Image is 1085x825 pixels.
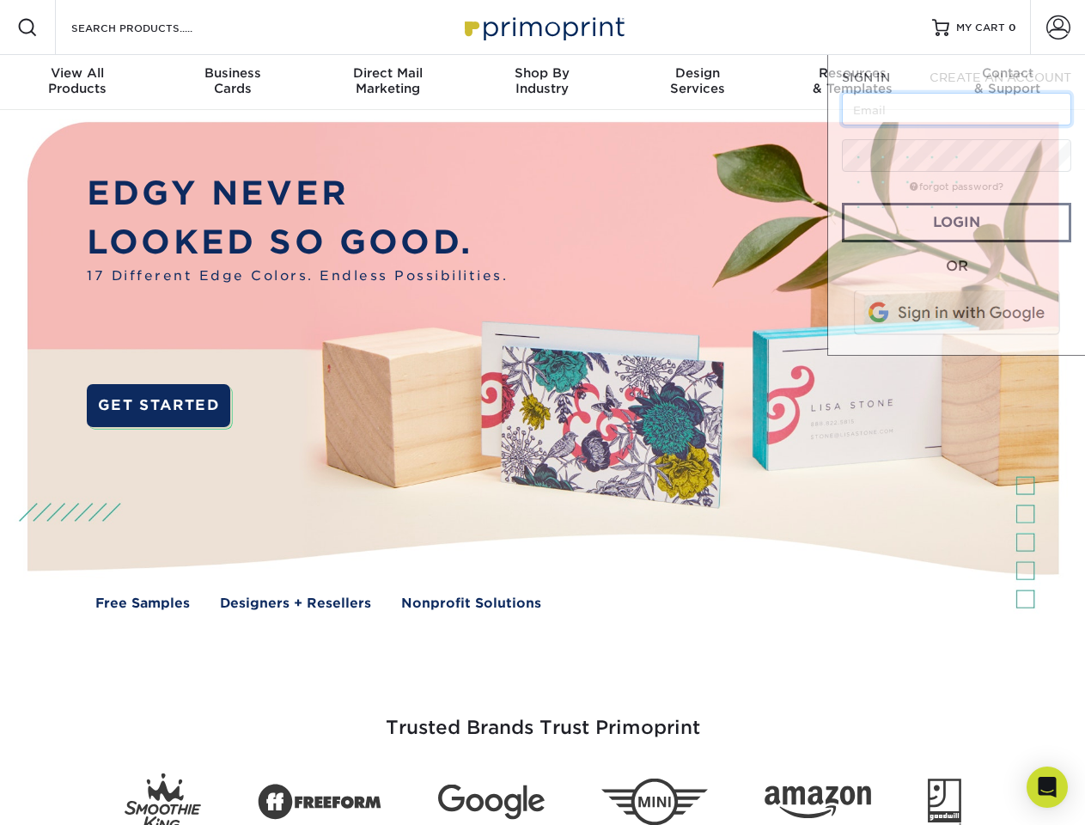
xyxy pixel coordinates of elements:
[928,779,961,825] img: Goodwill
[401,594,541,614] a: Nonprofit Solutions
[956,21,1005,35] span: MY CART
[70,17,237,38] input: SEARCH PRODUCTS.....
[220,594,371,614] a: Designers + Resellers
[87,266,508,286] span: 17 Different Edge Colors. Endless Possibilities.
[155,65,309,96] div: Cards
[87,169,508,218] p: EDGY NEVER
[775,65,930,96] div: & Templates
[1009,21,1016,34] span: 0
[620,65,775,81] span: Design
[775,65,930,81] span: Resources
[842,70,890,84] span: SIGN IN
[465,65,619,96] div: Industry
[155,65,309,81] span: Business
[842,256,1071,277] div: OR
[438,785,545,820] img: Google
[465,55,619,110] a: Shop ByIndustry
[775,55,930,110] a: Resources& Templates
[620,55,775,110] a: DesignServices
[457,9,629,46] img: Primoprint
[310,65,465,81] span: Direct Mail
[465,65,619,81] span: Shop By
[310,65,465,96] div: Marketing
[95,594,190,614] a: Free Samples
[842,203,1071,242] a: Login
[765,786,871,819] img: Amazon
[930,70,1071,84] span: CREATE AN ACCOUNT
[620,65,775,96] div: Services
[842,93,1071,125] input: Email
[310,55,465,110] a: Direct MailMarketing
[155,55,309,110] a: BusinessCards
[40,675,1045,760] h3: Trusted Brands Trust Primoprint
[1027,767,1068,808] div: Open Intercom Messenger
[87,384,230,427] a: GET STARTED
[87,218,508,267] p: LOOKED SO GOOD.
[910,181,1003,192] a: forgot password?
